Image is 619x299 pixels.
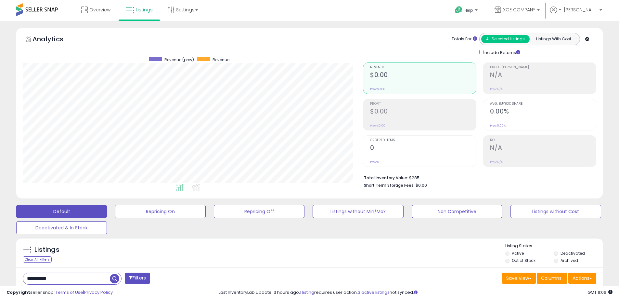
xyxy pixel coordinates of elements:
[370,139,476,142] span: Ordered Items
[300,289,314,295] a: 1 listing
[358,289,390,295] a: 3 active listings
[32,34,76,45] h5: Analytics
[490,102,596,106] span: Avg. Buybox Share
[512,258,535,263] label: Out of Stock
[34,245,59,254] h5: Listings
[219,290,613,296] div: Last InventoryLab Update: 3 hours ago, requires user action, not synced.
[450,1,484,21] a: Help
[370,124,385,128] small: Prev: $0.00
[370,108,476,116] h2: $0.00
[89,7,110,13] span: Overview
[136,7,153,13] span: Listings
[364,175,408,181] b: Total Inventory Value:
[16,221,107,234] button: Deactivated & In Stock
[452,36,477,42] div: Totals For
[490,139,596,142] span: ROI
[164,57,194,62] span: Revenue (prev)
[370,102,476,106] span: Profit
[510,205,601,218] button: Listings without Cost
[502,273,536,284] button: Save View
[56,289,83,295] a: Terms of Use
[561,251,585,256] label: Deactivated
[490,87,503,91] small: Prev: N/A
[474,48,528,56] div: Include Returns
[550,7,602,21] a: Hi [PERSON_NAME]
[464,7,473,13] span: Help
[364,183,415,188] b: Short Term Storage Fees:
[370,87,385,91] small: Prev: $0.00
[503,7,535,13] span: XOE COMPANY
[490,71,596,80] h2: N/A
[568,273,596,284] button: Actions
[125,273,150,284] button: Filters
[490,144,596,153] h2: N/A
[6,290,113,296] div: seller snap | |
[561,258,578,263] label: Archived
[16,205,107,218] button: Default
[370,66,476,69] span: Revenue
[537,273,567,284] button: Columns
[559,7,598,13] span: Hi [PERSON_NAME]
[23,256,52,263] div: Clear All Filters
[412,205,502,218] button: Non Competitive
[490,160,503,164] small: Prev: N/A
[416,182,427,188] span: $0.00
[541,275,561,281] span: Columns
[505,243,603,249] p: Listing States:
[490,124,506,128] small: Prev: 0.00%
[481,35,530,43] button: All Selected Listings
[213,57,229,62] span: Revenue
[529,35,578,43] button: Listings With Cost
[455,6,463,14] i: Get Help
[6,289,30,295] strong: Copyright
[115,205,206,218] button: Repricing On
[587,289,613,295] span: 2025-08-11 11:06 GMT
[370,160,379,164] small: Prev: 0
[214,205,304,218] button: Repricing Off
[370,144,476,153] h2: 0
[370,71,476,80] h2: $0.00
[84,289,113,295] a: Privacy Policy
[512,251,524,256] label: Active
[490,66,596,69] span: Profit [PERSON_NAME]
[364,173,591,181] li: $285
[490,108,596,116] h2: 0.00%
[313,205,403,218] button: Listings without Min/Max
